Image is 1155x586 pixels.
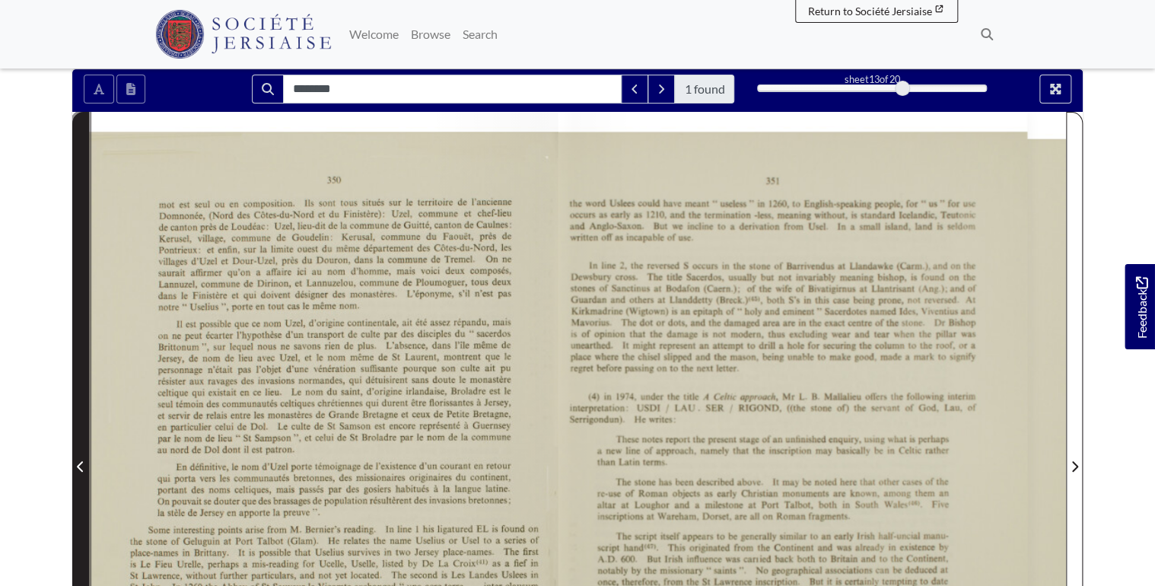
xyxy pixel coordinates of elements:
[647,75,675,104] button: Next Match
[674,75,734,104] span: 1 found
[405,19,457,49] a: Browse
[252,75,284,104] button: Search
[1132,276,1150,338] span: Feedback
[116,75,145,104] button: Open transcription window
[84,75,114,104] button: Toggle text selection (Alt+T)
[283,75,622,104] input: Search for
[155,6,331,62] a: Société Jersiaise logo
[621,75,648,104] button: Previous Match
[757,72,987,87] div: sheet of 20
[1039,75,1071,104] button: Full screen mode
[343,19,405,49] a: Welcome
[808,5,932,18] span: Return to Société Jersiaise
[457,19,504,49] a: Search
[869,73,880,85] span: 13
[155,10,331,59] img: Société Jersiaise
[1125,264,1155,349] a: Would you like to provide feedback?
